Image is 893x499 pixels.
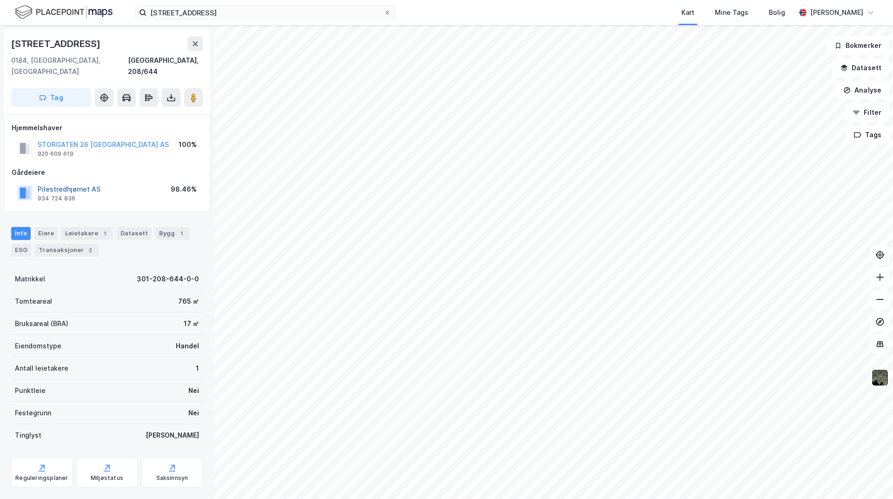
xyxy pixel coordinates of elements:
div: Info [11,227,31,240]
div: 1 [177,229,186,238]
button: Bokmerker [826,36,889,55]
button: Filter [845,103,889,122]
div: Datasett [117,227,152,240]
div: Antall leietakere [15,363,68,374]
div: Tinglyst [15,430,41,441]
div: 1 [196,363,199,374]
div: Hjemmelshaver [12,122,202,133]
div: 0184, [GEOGRAPHIC_DATA], [GEOGRAPHIC_DATA] [11,55,128,77]
div: Handel [176,340,199,352]
button: Datasett [833,59,889,77]
div: Saksinnsyn [156,474,188,482]
div: 98.46% [171,184,197,195]
div: Bolig [769,7,785,18]
div: 934 724 836 [38,195,75,202]
img: 9k= [871,369,889,386]
div: Kart [681,7,694,18]
div: Matrikkel [15,273,45,285]
div: Leietakere [61,227,113,240]
div: 765 ㎡ [178,296,199,307]
div: Eiere [34,227,58,240]
div: Transaksjoner [35,244,99,257]
div: Kontrollprogram for chat [846,454,893,499]
div: Miljøstatus [91,474,123,482]
button: Tag [11,88,91,107]
div: Tomteareal [15,296,52,307]
button: Analyse [835,81,889,100]
img: logo.f888ab2527a4732fd821a326f86c7f29.svg [15,4,113,20]
div: [PERSON_NAME] [146,430,199,441]
div: 2 [86,246,95,255]
div: ESG [11,244,31,257]
input: Søk på adresse, matrikkel, gårdeiere, leietakere eller personer [147,6,384,20]
div: 1 [100,229,109,238]
div: 301-208-644-0-0 [137,273,199,285]
div: Nei [188,407,199,419]
div: [PERSON_NAME] [810,7,863,18]
div: Festegrunn [15,407,51,419]
div: 920 609 619 [38,150,73,158]
div: Bygg [155,227,190,240]
div: Nei [188,385,199,396]
button: Tags [846,126,889,144]
div: 100% [179,139,197,150]
div: Eiendomstype [15,340,61,352]
div: Punktleie [15,385,46,396]
div: Mine Tags [715,7,748,18]
div: [GEOGRAPHIC_DATA], 208/644 [128,55,203,77]
div: 17 ㎡ [184,318,199,329]
iframe: Chat Widget [846,454,893,499]
div: Reguleringsplaner [15,474,68,482]
div: Bruksareal (BRA) [15,318,68,329]
div: Gårdeiere [12,167,202,178]
div: [STREET_ADDRESS] [11,36,102,51]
